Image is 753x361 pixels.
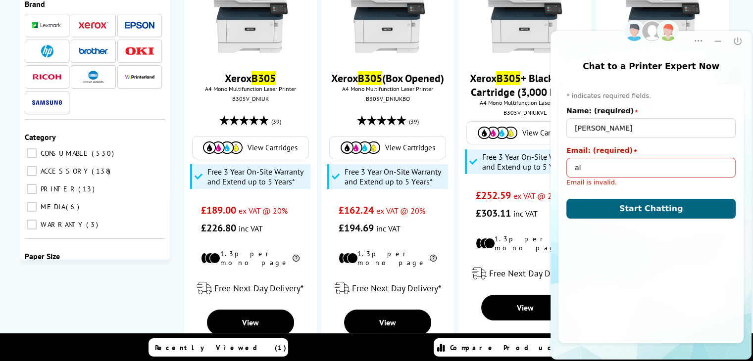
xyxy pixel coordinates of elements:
[125,22,154,29] img: Epson
[434,338,573,357] a: Compare Products
[27,202,37,212] input: MEDIA 6
[38,184,77,193] span: PRINTER
[466,109,584,116] div: B305V_DNIUKVL
[513,209,538,219] span: inc VAT
[341,141,380,154] img: Cartridges
[344,310,431,335] a: View
[38,149,91,158] span: CONSUMABLE
[38,167,91,176] span: ACCESSORY
[339,222,374,234] span: £194.69
[409,112,419,131] span: (39)
[496,71,520,85] mark: B305
[345,167,445,186] span: Free 3 Year On-Site Warranty and Extend up to 5 Years*
[32,74,62,80] img: Ricoh
[214,282,303,294] span: Free Next Day Delivery*
[92,149,116,158] span: 530
[339,204,374,217] span: £162.24
[78,184,97,193] span: 13
[125,47,154,55] img: OKI
[201,249,300,267] li: 1.3p per mono page
[482,152,583,172] span: Free 3 Year On-Site Warranty and Extend up to 5 Years*
[358,71,382,85] mark: B305
[335,141,441,154] a: View Cartridges
[513,191,562,201] span: ex VAT @ 20%
[385,143,435,152] span: View Cartridges
[198,141,303,154] a: View Cartridges
[189,85,312,92] span: A4 Mono Multifunction Laser Printer
[463,99,586,106] span: A4 Mono Multifunction Laser Printer
[201,204,236,217] span: £189.00
[125,74,154,79] img: Printerland
[326,274,449,302] div: modal_delivery
[27,184,37,194] input: PRINTER 13
[203,141,243,154] img: Cartridges
[478,127,517,139] img: Cartridges
[192,95,309,102] div: B305V_DNIUK
[248,143,298,152] span: View Cartridges
[25,132,56,142] span: Category
[326,85,449,92] span: A4 Mono Multifunction Laser Printer
[201,222,236,234] span: £226.80
[339,249,437,267] li: 1.3p per mono page
[476,189,511,202] span: £252.59
[207,167,308,186] span: Free 3 Year On-Site Warranty and Extend up to 5 Years*
[469,71,580,99] a: XeroxB305+ Black Toner Cartridge (3,000 Pages)
[225,71,276,85] a: XeroxB305
[450,343,570,352] span: Compare Products
[32,22,62,28] img: Lexmark
[66,202,82,211] span: 6
[27,166,37,176] input: ACCESSORY 138
[41,45,53,57] img: HP
[155,343,287,352] span: Recently Viewed (1)
[239,206,288,216] span: ex VAT @ 20%
[189,274,312,302] div: modal_delivery
[242,317,259,327] span: View
[83,71,104,83] img: Konica Minolta
[376,206,425,216] span: ex VAT @ 20%
[376,224,401,233] span: inc VAT
[463,260,586,287] div: modal_delivery
[38,202,65,211] span: MEDIA
[331,71,444,85] a: XeroxB305(Box Opened)
[25,251,60,261] span: Paper Size
[271,112,281,131] span: (39)
[27,220,37,229] input: WARRANTY 3
[79,22,108,29] img: Xerox
[516,303,533,313] span: View
[207,310,294,335] a: View
[522,128,572,137] span: View Cartridges
[481,295,568,320] a: View
[329,95,447,102] div: B305V_DNIUKBO
[489,268,578,279] span: Free Next Day Delivery*
[38,220,85,229] span: WARRANTY
[476,234,574,252] li: 1.3p per mono page
[32,100,62,105] img: Samsung
[27,148,37,158] input: CONSUMABLE 530
[476,207,511,220] span: £303.11
[472,127,578,139] a: View Cartridges
[79,47,108,54] img: Brother
[149,338,288,357] a: Recently Viewed (1)
[251,71,276,85] mark: B305
[352,282,441,294] span: Free Next Day Delivery*
[379,317,396,327] span: View
[239,224,263,233] span: inc VAT
[86,220,100,229] span: 3
[549,15,753,361] iframe: To enrich screen reader interactions, please activate Accessibility in Grammarly extension settings
[92,167,113,176] span: 138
